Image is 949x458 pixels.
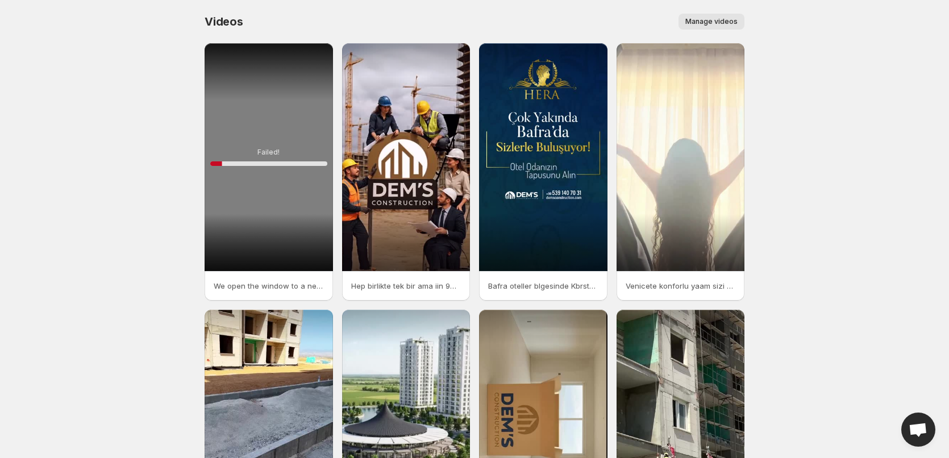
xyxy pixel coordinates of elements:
[626,280,736,292] p: Venicete konforlu yaam sizi bekliyor Bu videoda Venedik Konut Projesinde yer alan 21 dairenin k d...
[205,15,243,28] span: Videos
[685,17,738,26] span: Manage videos
[214,280,324,292] p: We open the window to a new life NEO Residence
[257,148,280,157] p: Failed!
[488,280,598,292] p: Bafra oteller blgesinde Kbrsta ilk ve tek olan yepyeni bir konsepti sizlerle buluturuyoruz Detayl...
[901,413,935,447] div: Open chat
[351,280,461,292] p: Hep birlikte tek bir ama iin 90 539 140 70 31 infodemsconstructionnet
[679,14,744,30] button: Manage videos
